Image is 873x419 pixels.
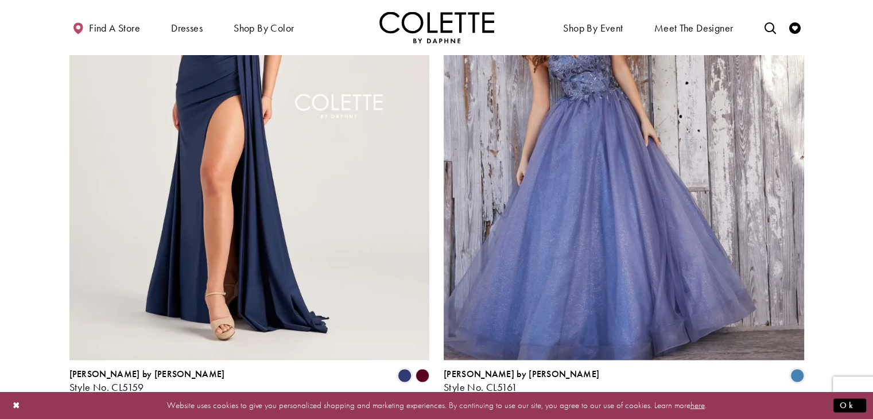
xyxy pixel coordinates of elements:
[231,11,297,43] span: Shop by color
[654,22,734,34] span: Meet the designer
[69,367,225,379] span: [PERSON_NAME] by [PERSON_NAME]
[416,368,429,382] i: Burgundy
[89,22,140,34] span: Find a store
[83,398,790,413] p: Website uses cookies to give you personalized shopping and marketing experiences. By continuing t...
[7,395,26,416] button: Close Dialog
[563,22,623,34] span: Shop By Event
[833,398,866,413] button: Submit Dialog
[651,11,736,43] a: Meet the designer
[168,11,205,43] span: Dresses
[69,11,143,43] a: Find a store
[690,399,705,411] a: here
[379,11,494,43] a: Visit Home Page
[234,22,294,34] span: Shop by color
[761,11,778,43] a: Toggle search
[790,368,804,382] i: Steel Blue
[379,11,494,43] img: Colette by Daphne
[171,22,203,34] span: Dresses
[69,368,225,393] div: Colette by Daphne Style No. CL5159
[560,11,626,43] span: Shop By Event
[398,368,412,382] i: Navy Blue
[444,368,599,393] div: Colette by Daphne Style No. CL5161
[786,11,804,43] a: Check Wishlist
[69,380,144,393] span: Style No. CL5159
[444,380,517,393] span: Style No. CL5161
[444,367,599,379] span: [PERSON_NAME] by [PERSON_NAME]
